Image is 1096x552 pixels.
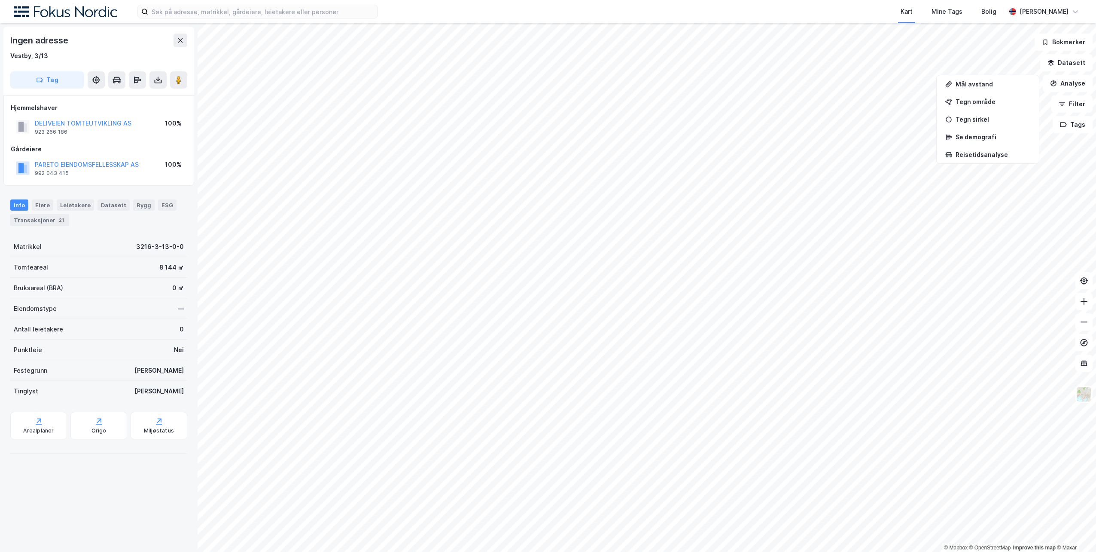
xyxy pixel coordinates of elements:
[174,345,184,355] div: Nei
[944,545,968,551] a: Mapbox
[10,214,69,226] div: Transaksjoner
[1076,386,1092,402] img: Z
[148,5,378,18] input: Søk på adresse, matrikkel, gårdeiere, leietakere eller personer
[901,6,913,17] div: Kart
[133,199,155,211] div: Bygg
[956,80,1030,88] div: Mål avstand
[57,199,94,211] div: Leietakere
[969,545,1011,551] a: OpenStreetMap
[14,6,117,18] img: fokus-nordic-logo.8a93422641609758e4ac.png
[1053,116,1093,133] button: Tags
[932,6,962,17] div: Mine Tags
[1051,95,1093,113] button: Filter
[1053,511,1096,552] div: Kontrollprogram for chat
[172,283,184,293] div: 0 ㎡
[10,51,48,61] div: Vestby, 3/13
[10,71,84,89] button: Tag
[178,304,184,314] div: —
[158,199,177,211] div: ESG
[956,133,1030,141] div: Se demografi
[10,34,70,47] div: Ingen adresse
[165,118,182,129] div: 100%
[57,216,66,224] div: 21
[14,262,48,273] div: Tomteareal
[14,324,63,334] div: Antall leietakere
[97,199,130,211] div: Datasett
[1020,6,1069,17] div: [PERSON_NAME]
[23,427,54,434] div: Arealplaner
[981,6,996,17] div: Bolig
[14,365,47,376] div: Festegrunn
[14,345,42,355] div: Punktleie
[10,199,28,211] div: Info
[11,144,187,154] div: Gårdeiere
[14,304,57,314] div: Eiendomstype
[159,262,184,273] div: 8 144 ㎡
[11,103,187,113] div: Hjemmelshaver
[136,242,184,252] div: 3216-3-13-0-0
[1053,511,1096,552] iframe: Chat Widget
[32,199,53,211] div: Eiere
[956,116,1030,123] div: Tegn sirkel
[1040,54,1093,71] button: Datasett
[35,170,69,177] div: 992 043 415
[134,386,184,396] div: [PERSON_NAME]
[1035,34,1093,51] button: Bokmerker
[91,427,107,434] div: Origo
[1043,75,1093,92] button: Analyse
[14,242,42,252] div: Matrikkel
[165,159,182,170] div: 100%
[956,98,1030,105] div: Tegn område
[956,151,1030,158] div: Reisetidsanalyse
[14,386,38,396] div: Tinglyst
[35,129,67,135] div: 923 266 186
[1013,545,1056,551] a: Improve this map
[134,365,184,376] div: [PERSON_NAME]
[180,324,184,334] div: 0
[14,283,63,293] div: Bruksareal (BRA)
[144,427,174,434] div: Miljøstatus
